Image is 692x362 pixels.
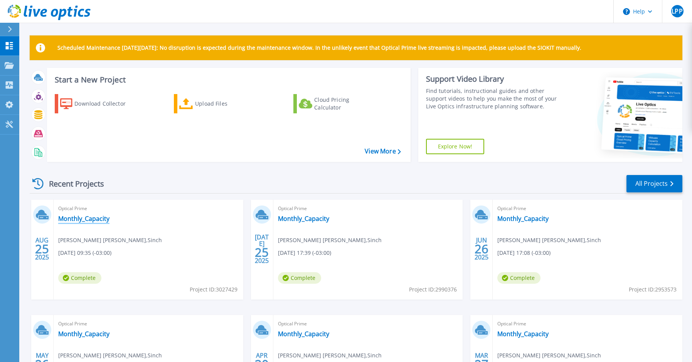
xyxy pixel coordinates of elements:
a: Explore Now! [426,139,485,154]
span: 26 [475,246,488,252]
a: Monthly_Capacity [497,215,549,222]
span: [PERSON_NAME] [PERSON_NAME] , Sinch [497,236,601,244]
a: Download Collector [55,94,141,113]
a: All Projects [626,175,682,192]
span: Complete [58,272,101,284]
span: Optical Prime [278,320,458,328]
span: Optical Prime [58,320,239,328]
div: Find tutorials, instructional guides and other support videos to help you make the most of your L... [426,87,560,110]
span: Optical Prime [278,204,458,213]
span: [DATE] 17:08 (-03:00) [497,249,551,257]
span: Complete [278,272,321,284]
a: Monthly_Capacity [278,330,329,338]
div: Cloud Pricing Calculator [314,96,376,111]
span: [PERSON_NAME] [PERSON_NAME] , Sinch [58,236,162,244]
span: Complete [497,272,540,284]
span: LPP [672,8,682,14]
span: Project ID: 2953573 [629,285,677,294]
div: Download Collector [74,96,136,111]
span: [DATE] 09:35 (-03:00) [58,249,111,257]
a: Monthly_Capacity [497,330,549,338]
span: 25 [255,249,269,256]
div: Upload Files [195,96,257,111]
a: Monthly_Capacity [58,330,109,338]
span: [PERSON_NAME] [PERSON_NAME] , Sinch [278,236,382,244]
span: [PERSON_NAME] [PERSON_NAME] , Sinch [497,351,601,360]
span: Project ID: 2990376 [409,285,457,294]
a: Monthly_Capacity [278,215,329,222]
p: Scheduled Maintenance [DATE][DATE]: No disruption is expected during the maintenance window. In t... [57,45,581,51]
div: AUG 2025 [35,235,49,263]
span: [PERSON_NAME] [PERSON_NAME] , Sinch [58,351,162,360]
div: [DATE] 2025 [254,235,269,263]
div: Support Video Library [426,74,560,84]
span: Project ID: 3027429 [190,285,237,294]
span: Optical Prime [497,320,678,328]
a: Cloud Pricing Calculator [293,94,379,113]
div: Recent Projects [30,174,114,193]
a: Upload Files [174,94,260,113]
div: JUN 2025 [474,235,489,263]
span: Optical Prime [497,204,678,213]
span: 25 [35,246,49,252]
h3: Start a New Project [55,76,401,84]
a: Monthly_Capacity [58,215,109,222]
span: [PERSON_NAME] [PERSON_NAME] , Sinch [278,351,382,360]
a: View More [365,148,401,155]
span: [DATE] 17:39 (-03:00) [278,249,331,257]
span: Optical Prime [58,204,239,213]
